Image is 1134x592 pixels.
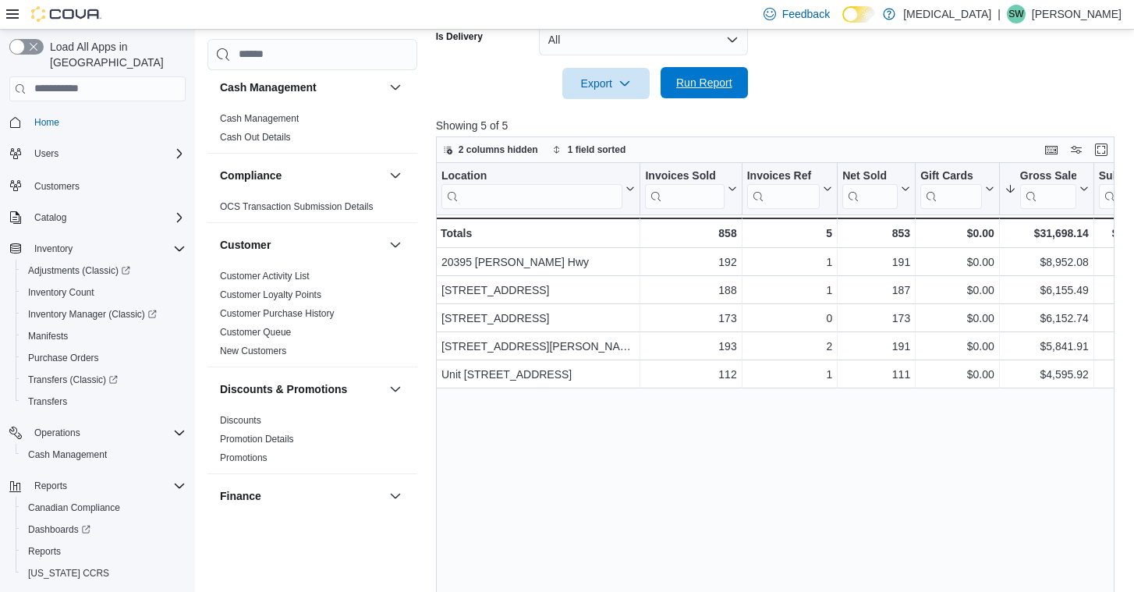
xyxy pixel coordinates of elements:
[16,260,192,282] a: Adjustments (Classic)
[3,174,192,197] button: Customers
[3,475,192,497] button: Reports
[842,309,910,328] div: 173
[34,211,66,224] span: Catalog
[22,564,186,583] span: Washington CCRS
[16,562,192,584] button: [US_STATE] CCRS
[34,243,73,255] span: Inventory
[539,24,748,55] button: All
[220,112,299,125] span: Cash Management
[661,67,748,98] button: Run Report
[746,365,831,384] div: 1
[220,326,291,339] span: Customer Queue
[386,236,405,254] button: Customer
[1005,309,1089,328] div: $6,152.74
[3,238,192,260] button: Inventory
[220,434,294,445] a: Promotion Details
[22,564,115,583] a: [US_STATE] CCRS
[22,327,74,346] a: Manifests
[22,498,126,517] a: Canadian Compliance
[28,239,186,258] span: Inventory
[220,452,268,464] span: Promotions
[220,327,291,338] a: Customer Queue
[16,325,192,347] button: Manifests
[22,370,186,389] span: Transfers (Classic)
[441,309,635,328] div: [STREET_ADDRESS]
[676,75,732,90] span: Run Report
[1005,281,1089,300] div: $6,155.49
[437,140,544,159] button: 2 columns hidden
[842,253,910,271] div: 191
[220,200,374,213] span: OCS Transaction Submission Details
[645,337,736,356] div: 193
[22,445,186,464] span: Cash Management
[220,488,261,504] h3: Finance
[22,305,163,324] a: Inventory Manager (Classic)
[28,144,186,163] span: Users
[746,281,831,300] div: 1
[22,283,186,302] span: Inventory Count
[28,374,118,386] span: Transfers (Classic)
[22,261,186,280] span: Adjustments (Classic)
[842,281,910,300] div: 187
[28,112,186,132] span: Home
[645,224,736,243] div: 858
[220,308,335,319] a: Customer Purchase History
[28,567,109,580] span: [US_STATE] CCRS
[22,261,136,280] a: Adjustments (Classic)
[746,309,831,328] div: 0
[220,237,271,253] h3: Customer
[220,289,321,301] span: Customer Loyalty Points
[746,337,831,356] div: 2
[220,381,347,397] h3: Discounts & Promotions
[22,283,101,302] a: Inventory Count
[436,118,1122,133] p: Showing 5 of 5
[34,427,80,439] span: Operations
[28,477,186,495] span: Reports
[386,166,405,185] button: Compliance
[842,169,898,209] div: Net Sold
[998,5,1001,23] p: |
[16,519,192,541] a: Dashboards
[746,169,831,209] button: Invoices Ref
[920,337,994,356] div: $0.00
[28,424,87,442] button: Operations
[28,352,99,364] span: Purchase Orders
[22,327,186,346] span: Manifests
[28,175,186,195] span: Customers
[28,330,68,342] span: Manifests
[441,169,635,209] button: Location
[22,520,186,539] span: Dashboards
[220,289,321,300] a: Customer Loyalty Points
[28,395,67,408] span: Transfers
[645,169,736,209] button: Invoices Sold
[28,308,157,321] span: Inventory Manager (Classic)
[441,281,635,300] div: [STREET_ADDRESS]
[34,116,59,129] span: Home
[28,502,120,514] span: Canadian Compliance
[28,144,65,163] button: Users
[1020,169,1076,184] div: Gross Sales
[22,349,105,367] a: Purchase Orders
[1005,365,1089,384] div: $4,595.92
[16,347,192,369] button: Purchase Orders
[22,392,73,411] a: Transfers
[441,224,635,243] div: Totals
[1092,140,1111,159] button: Enter fullscreen
[746,169,819,184] div: Invoices Ref
[28,545,61,558] span: Reports
[28,264,130,277] span: Adjustments (Classic)
[220,201,374,212] a: OCS Transaction Submission Details
[1008,5,1023,23] span: SW
[920,224,994,243] div: $0.00
[22,370,124,389] a: Transfers (Classic)
[459,144,538,156] span: 2 columns hidden
[920,169,982,209] div: Gift Card Sales
[28,448,107,461] span: Cash Management
[3,422,192,444] button: Operations
[16,444,192,466] button: Cash Management
[220,488,383,504] button: Finance
[441,169,622,209] div: Location
[645,169,724,184] div: Invoices Sold
[220,307,335,320] span: Customer Purchase History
